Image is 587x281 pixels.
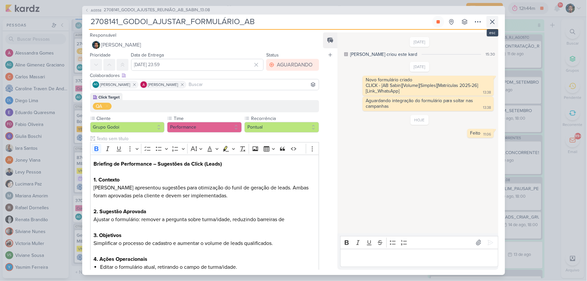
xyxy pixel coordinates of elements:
p: AG [93,83,98,86]
div: CLICK - [AB Sabin][Volume][Simples][Matrículas 2025-26][Link_WhatsApp] [366,83,478,94]
p: Ajustar o formulário: remover a pergunta sobre turma/idade, reduzindo barreiras de [93,216,315,223]
button: AGUARDANDO [266,59,319,71]
div: Editor editing area: main [340,249,498,267]
label: Prioridade [90,52,111,58]
img: Nelito Junior [92,41,100,49]
button: [PERSON_NAME] [90,39,319,51]
p: Simplificar o processo de cadastro e aumentar o volume de leads qualificados. [93,239,315,247]
div: QA [96,103,102,110]
div: Feito [470,130,481,136]
label: Status [266,52,279,58]
button: Pontual [244,122,319,133]
div: Novo formulário criado [366,77,491,83]
input: Kard Sem Título [89,16,431,28]
button: Performance [167,122,242,133]
div: 13:38 [483,105,491,110]
div: 15:30 [486,51,495,57]
li: Editar o formulário atual, retirando o campo de turma/idade. [100,263,315,271]
strong: 4. Ações Operacionais [93,256,147,262]
div: Parar relógio [436,19,441,24]
span: [PERSON_NAME] [148,82,178,88]
div: AGUARDANDO [277,61,312,69]
strong: Briefing de Performance – Sugestões da Click (Leads) [93,161,222,167]
input: Select a date [131,59,264,71]
button: Grupo Godoi [90,122,165,133]
div: 11:06 [484,132,491,137]
img: Alessandra Gomes [140,81,147,88]
strong: 1. Contexto [93,177,120,183]
label: Data de Entrega [131,52,164,58]
div: Click Target [99,94,120,100]
label: Recorrência [250,115,319,122]
input: Buscar [188,81,318,89]
div: 13:38 [483,90,491,95]
strong: 3. Objetivos [93,232,122,239]
strong: 2. Sugestão Aprovada [93,208,146,215]
input: Texto sem título [95,135,319,142]
div: [PERSON_NAME] criou este kard [350,51,417,58]
div: Aguardando integração do formulário para soltar nas campanhas [366,98,475,109]
div: Colaboradores [90,72,319,79]
span: [PERSON_NAME] [101,41,141,49]
div: Aline Gimenez Graciano [92,81,99,88]
label: Cliente [96,115,165,122]
label: Time [173,115,242,122]
div: Editor toolbar [340,236,498,249]
label: Responsável [90,32,117,38]
p: [PERSON_NAME] apresentou sugestões para otimização do funil de geração de leads. Ambas foram apro... [93,184,315,200]
div: esc [487,29,498,36]
span: [PERSON_NAME] [100,82,130,88]
div: Editor toolbar [90,142,319,155]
